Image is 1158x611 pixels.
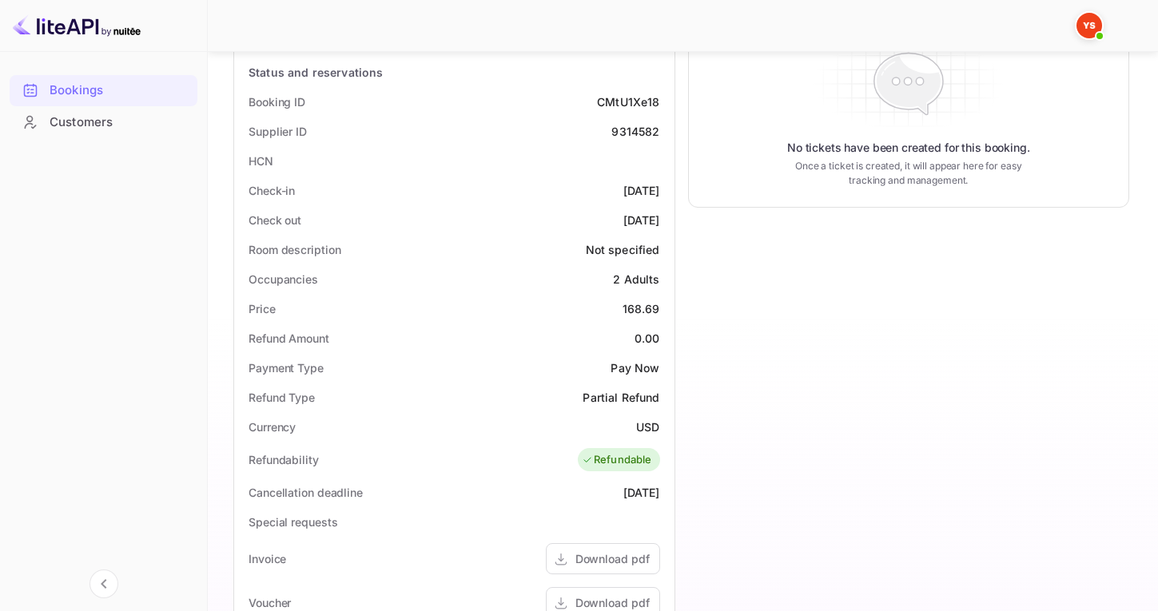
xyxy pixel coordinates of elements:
img: Yandex Support [1076,13,1102,38]
div: Customers [50,113,189,132]
div: Supplier ID [249,123,307,140]
div: [DATE] [623,484,660,501]
div: Refund Type [249,389,315,406]
div: Voucher [249,594,291,611]
div: [DATE] [623,212,660,228]
p: No tickets have been created for this booking. [787,140,1030,156]
div: 168.69 [623,300,660,317]
a: Customers [10,107,197,137]
div: Check out [249,212,301,228]
div: Payment Type [249,359,324,376]
div: Download pdf [575,550,650,567]
div: Refund Amount [249,330,329,347]
div: CMtU1Xe18 [597,93,659,110]
div: Partial Refund [583,389,659,406]
div: Bookings [50,81,189,100]
div: Cancellation deadline [249,484,363,501]
div: 0.00 [635,330,660,347]
div: Price [249,300,276,317]
div: Customers [10,107,197,138]
div: 9314582 [611,123,659,140]
div: Invoice [249,550,286,567]
div: Refundable [582,452,652,468]
button: Collapse navigation [90,569,118,598]
div: USD [636,419,659,435]
div: Download pdf [575,594,650,611]
div: HCN [249,153,273,169]
div: Special requests [249,514,337,530]
div: Pay Now [611,359,659,376]
p: Once a ticket is created, it will appear here for easy tracking and management. [791,159,1026,188]
div: Refundability [249,451,319,468]
div: Bookings [10,75,197,106]
div: Room description [249,241,340,258]
div: Occupancies [249,271,318,288]
div: Currency [249,419,296,435]
a: Bookings [10,75,197,105]
img: LiteAPI logo [13,13,141,38]
div: Not specified [586,241,660,258]
div: Check-in [249,182,295,199]
div: Status and reservations [249,64,383,81]
div: Booking ID [249,93,305,110]
div: [DATE] [623,182,660,199]
div: 2 Adults [613,271,659,288]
